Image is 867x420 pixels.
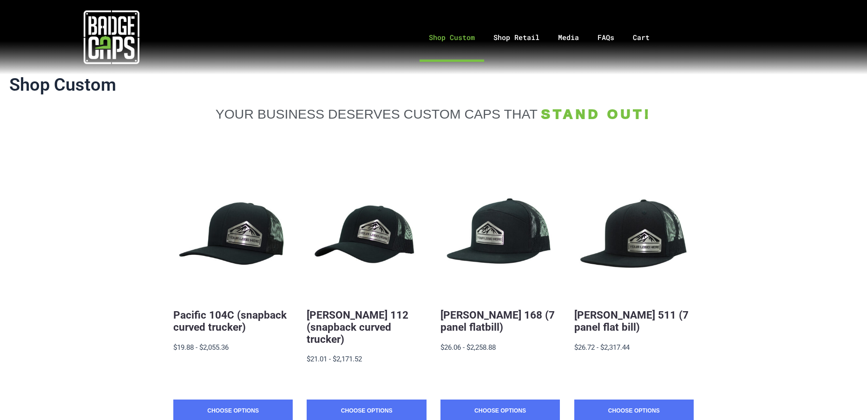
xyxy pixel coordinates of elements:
h1: Shop Custom [9,74,858,96]
span: $26.72 - $2,317.44 [574,343,630,352]
a: Pacific 104C (snapback curved trucker) [173,309,287,333]
span: YOUR BUSINESS DESERVES CUSTOM CAPS THAT [216,107,538,121]
a: FAQs [588,13,624,62]
a: [PERSON_NAME] 168 (7 panel flatbill) [440,309,555,333]
span: $21.01 - $2,171.52 [307,355,362,363]
button: BadgeCaps - Richardson 168 [440,178,560,297]
span: STAND OUT! [541,107,652,121]
button: BadgeCaps - Richardson 511 [574,178,694,297]
a: Cart [624,13,670,62]
span: $19.88 - $2,055.36 [173,343,229,352]
img: badgecaps white logo with green acccent [84,9,139,65]
a: Shop Custom [420,13,484,62]
a: [PERSON_NAME] 511 (7 panel flat bill) [574,309,689,333]
a: [PERSON_NAME] 112 (snapback curved trucker) [307,309,408,345]
button: BadgeCaps - Pacific 104C [173,178,293,297]
a: Shop Retail [484,13,549,62]
nav: Menu [223,13,867,62]
span: $26.06 - $2,258.88 [440,343,496,352]
a: YOUR BUSINESS DESERVES CUSTOM CAPS THAT STAND OUT! [173,106,694,122]
button: BadgeCaps - Richardson 112 [307,178,426,297]
a: Media [549,13,588,62]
